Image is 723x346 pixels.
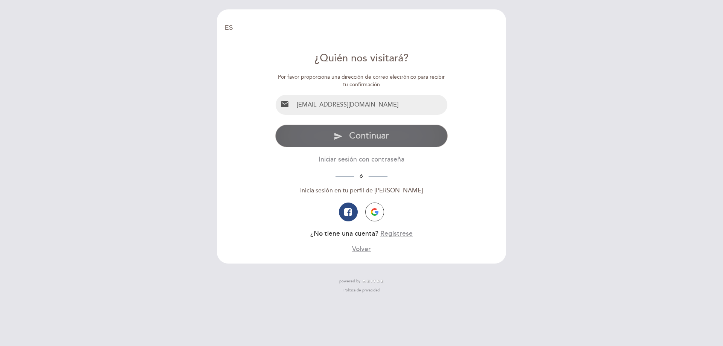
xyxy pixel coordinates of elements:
div: Inicia sesión en tu perfil de [PERSON_NAME] [275,186,448,195]
button: send Continuar [275,125,448,147]
button: Iniciar sesión con contraseña [319,155,404,164]
a: powered by [339,279,384,284]
input: Email [294,95,448,115]
button: Volver [352,244,371,254]
img: icon-google.png [371,208,378,216]
button: Regístrese [380,229,413,238]
span: Continuar [349,130,389,141]
span: ó [354,173,369,179]
i: email [280,100,289,109]
span: ¿No tiene una cuenta? [310,230,378,238]
div: ¿Quién nos visitará? [275,51,448,66]
i: send [334,132,343,141]
a: Política de privacidad [343,288,380,293]
span: powered by [339,279,360,284]
img: MEITRE [362,279,384,283]
div: Por favor proporciona una dirección de correo electrónico para recibir tu confirmación [275,73,448,88]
